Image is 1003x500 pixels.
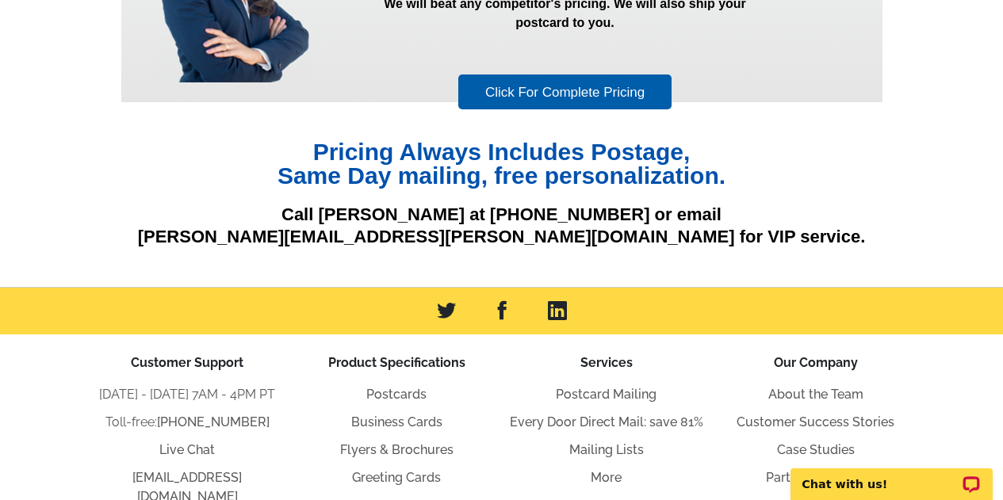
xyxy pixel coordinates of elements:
a: [PHONE_NUMBER] [157,414,270,429]
a: More [591,470,622,485]
p: Call [PERSON_NAME] at [PHONE_NUMBER] or email [PERSON_NAME][EMAIL_ADDRESS][PERSON_NAME][DOMAIN_NA... [121,204,882,249]
a: Case Studies [777,442,855,457]
a: Greeting Cards [352,470,441,485]
a: Postcard Mailing [556,387,657,402]
a: Customer Success Stories [737,414,894,429]
a: Mailing Lists [569,442,644,457]
a: Every Door Direct Mail: save 81% [510,414,703,429]
span: Customer Support [131,355,243,370]
a: Postcards [366,387,427,402]
a: Click For Complete Pricing [458,74,672,110]
a: Partner Program [766,470,865,485]
li: [DATE] - [DATE] 7AM - 4PM PT [82,385,292,404]
li: Toll-free: [82,413,292,432]
span: Product Specifications [328,355,465,370]
a: Live Chat [159,442,215,457]
span: Our Company [774,355,858,370]
a: Flyers & Brochures [340,442,454,457]
a: Business Cards [351,414,442,429]
h1: Pricing Always Includes Postage, Same Day mailing, free personalization. [121,140,882,188]
a: About the Team [768,387,863,402]
iframe: LiveChat chat widget [780,450,1003,500]
span: Services [580,355,633,370]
